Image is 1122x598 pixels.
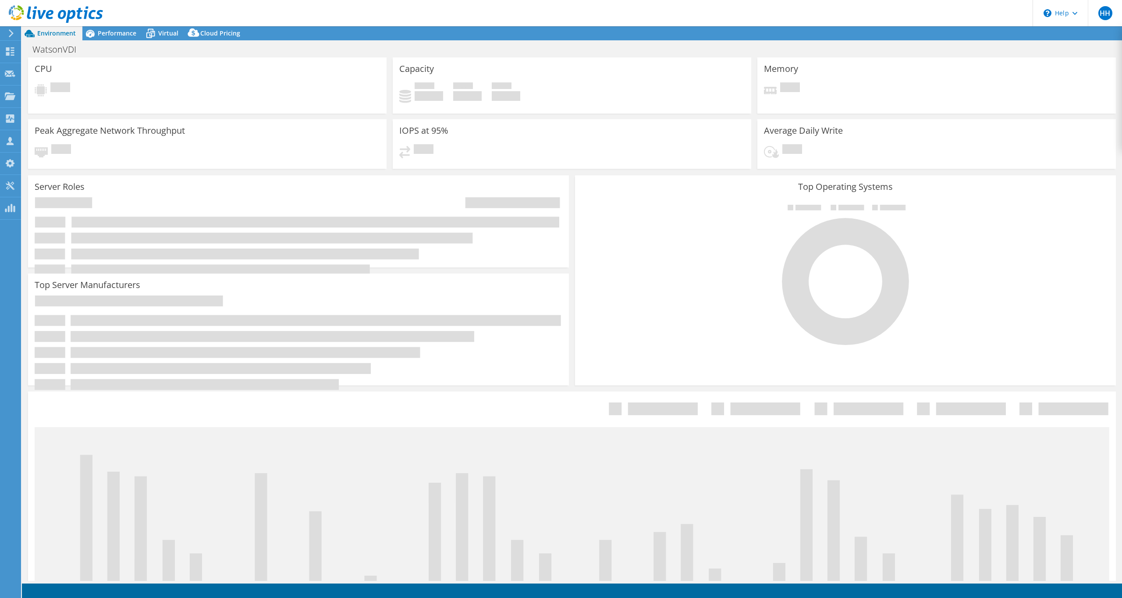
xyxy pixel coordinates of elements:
[158,29,178,37] span: Virtual
[37,29,76,37] span: Environment
[50,82,70,94] span: Pending
[764,126,843,135] h3: Average Daily Write
[492,91,520,101] h4: 0 GiB
[415,82,434,91] span: Used
[35,64,52,74] h3: CPU
[98,29,136,37] span: Performance
[35,126,185,135] h3: Peak Aggregate Network Throughput
[492,82,511,91] span: Total
[399,64,434,74] h3: Capacity
[782,144,802,156] span: Pending
[582,182,1109,192] h3: Top Operating Systems
[780,82,800,94] span: Pending
[35,182,85,192] h3: Server Roles
[453,82,473,91] span: Free
[764,64,798,74] h3: Memory
[1044,9,1051,17] svg: \n
[35,280,140,290] h3: Top Server Manufacturers
[51,144,71,156] span: Pending
[28,45,90,54] h1: WatsonVDI
[1098,6,1112,20] span: HH
[200,29,240,37] span: Cloud Pricing
[453,91,482,101] h4: 0 GiB
[414,144,433,156] span: Pending
[399,126,448,135] h3: IOPS at 95%
[415,91,443,101] h4: 0 GiB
